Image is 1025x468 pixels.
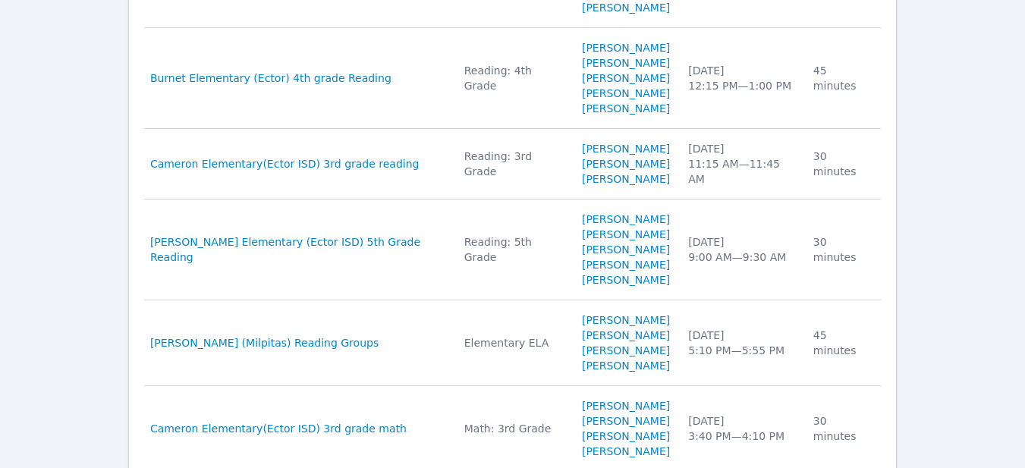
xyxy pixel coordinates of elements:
div: [DATE] 11:15 AM — 11:45 AM [688,141,795,187]
a: [PERSON_NAME] [582,257,670,272]
a: Cameron Elementary(Ector ISD) 3rd grade reading [150,156,420,171]
a: [PERSON_NAME] [582,429,670,444]
a: [PERSON_NAME] [582,398,670,413]
a: [PERSON_NAME] [582,156,670,171]
a: [PERSON_NAME] [582,141,670,156]
a: [PERSON_NAME] [582,86,670,101]
a: [PERSON_NAME] [582,71,670,86]
div: [DATE] 3:40 PM — 4:10 PM [688,413,795,444]
div: Reading: 4th Grade [464,63,564,93]
a: [PERSON_NAME] [582,227,670,242]
a: [PERSON_NAME] [582,313,670,328]
div: Elementary ELA [464,335,564,350]
a: Burnet Elementary (Ector) 4th grade Reading [150,71,391,86]
a: [PERSON_NAME] Elementary (Ector ISD) 5th Grade Reading [150,234,446,265]
div: [DATE] 5:10 PM — 5:55 PM [688,328,795,358]
div: Math: 3rd Grade [464,421,564,436]
a: [PERSON_NAME] (Milpitas) Reading Groups [150,335,379,350]
tr: Burnet Elementary (Ector) 4th grade ReadingReading: 4th Grade[PERSON_NAME][PERSON_NAME][PERSON_NA... [144,28,881,129]
a: Cameron Elementary(Ector ISD) 3rd grade math [150,421,407,436]
tr: [PERSON_NAME] (Milpitas) Reading GroupsElementary ELA[PERSON_NAME][PERSON_NAME][PERSON_NAME][PERS... [144,300,881,386]
div: 45 minutes [813,328,872,358]
div: [DATE] 12:15 PM — 1:00 PM [688,63,795,93]
div: 30 minutes [813,413,872,444]
a: [PERSON_NAME] [582,328,670,343]
a: [PERSON_NAME] [582,101,670,116]
tr: Cameron Elementary(Ector ISD) 3rd grade readingReading: 3rd Grade[PERSON_NAME][PERSON_NAME][PERSO... [144,129,881,199]
a: [PERSON_NAME] [582,40,670,55]
a: [PERSON_NAME] [582,171,670,187]
div: Reading: 5th Grade [464,234,564,265]
tr: [PERSON_NAME] Elementary (Ector ISD) 5th Grade ReadingReading: 5th Grade[PERSON_NAME][PERSON_NAME... [144,199,881,300]
a: [PERSON_NAME] [582,212,670,227]
a: [PERSON_NAME] [582,343,670,358]
div: [DATE] 9:00 AM — 9:30 AM [688,234,795,265]
a: [PERSON_NAME] [582,413,670,429]
div: 30 minutes [813,149,872,179]
div: Reading: 3rd Grade [464,149,564,179]
div: 45 minutes [813,63,872,93]
div: 30 minutes [813,234,872,265]
a: [PERSON_NAME] [582,358,670,373]
a: [PERSON_NAME] [582,444,670,459]
a: [PERSON_NAME] [582,272,670,287]
a: [PERSON_NAME] [582,55,670,71]
a: [PERSON_NAME] [582,242,670,257]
